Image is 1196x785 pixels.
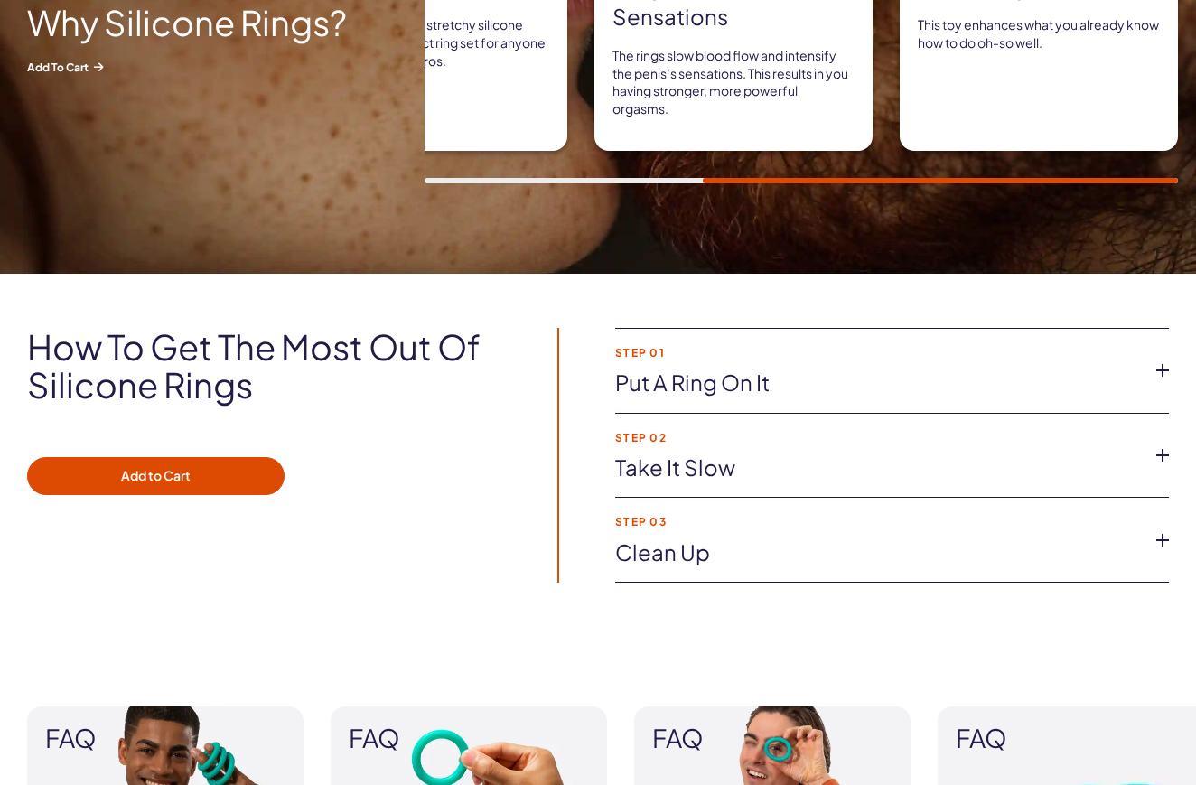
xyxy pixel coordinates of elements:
span: FAQ [45,724,285,752]
a: Take it slow [615,453,1140,483]
h2: How to get the most out of silicone rings [27,328,507,404]
p: This toy enhances what you already know how to do oh-so well. [918,16,1160,51]
h2: Why Silicone Rings? [27,4,352,42]
p: The rings slow blood flow and intensify the penis’s sensations. This results in you having strong... [612,47,855,117]
span: FAQ [349,724,589,752]
strong: Step 03 [615,516,1140,528]
span: FAQ [956,724,1196,752]
a: Clean up [615,537,1140,568]
p: Three sizes and ultra stretchy silicone make this the perfect ring set for anyone from beginners ... [307,16,549,70]
span: Add to Cart [27,60,352,75]
button: Add to Cart [27,457,285,495]
strong: Step 01 [615,347,1140,359]
span: FAQ [652,724,892,752]
a: Put a ring on it [615,368,1140,398]
strong: Step 02 [615,432,1140,444]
